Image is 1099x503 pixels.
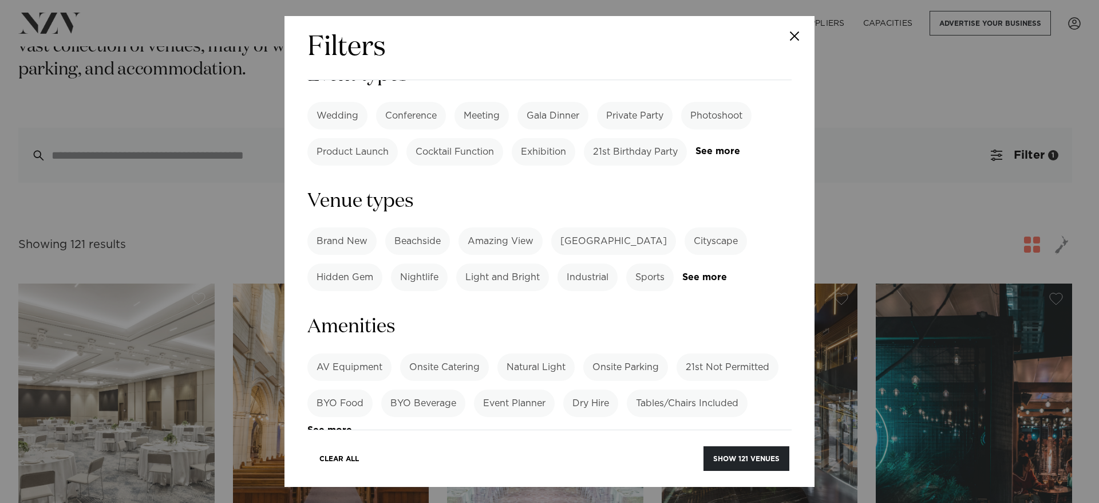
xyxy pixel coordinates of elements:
[685,227,747,255] label: Cityscape
[497,353,575,381] label: Natural Light
[376,102,446,129] label: Conference
[517,102,588,129] label: Gala Dinner
[307,227,377,255] label: Brand New
[474,390,555,417] label: Event Planner
[307,314,792,340] h3: Amenities
[551,227,676,255] label: [GEOGRAPHIC_DATA]
[774,16,815,56] button: Close
[454,102,509,129] label: Meeting
[558,264,618,291] label: Industrial
[307,188,792,214] h3: Venue types
[307,30,386,66] h2: Filters
[681,102,752,129] label: Photoshoot
[677,353,778,381] label: 21st Not Permitted
[391,264,448,291] label: Nightlife
[307,390,373,417] label: BYO Food
[703,446,789,471] button: Show 121 venues
[458,227,543,255] label: Amazing View
[307,353,392,381] label: AV Equipment
[584,138,687,166] label: 21st Birthday Party
[400,353,489,381] label: Onsite Catering
[381,390,465,417] label: BYO Beverage
[597,102,673,129] label: Private Party
[512,138,575,166] label: Exhibition
[307,264,382,291] label: Hidden Gem
[583,353,668,381] label: Onsite Parking
[307,102,367,129] label: Wedding
[627,390,748,417] label: Tables/Chairs Included
[307,138,398,166] label: Product Launch
[626,264,674,291] label: Sports
[310,446,369,471] button: Clear All
[385,227,450,255] label: Beachside
[456,264,549,291] label: Light and Bright
[563,390,618,417] label: Dry Hire
[406,138,503,166] label: Cocktail Function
